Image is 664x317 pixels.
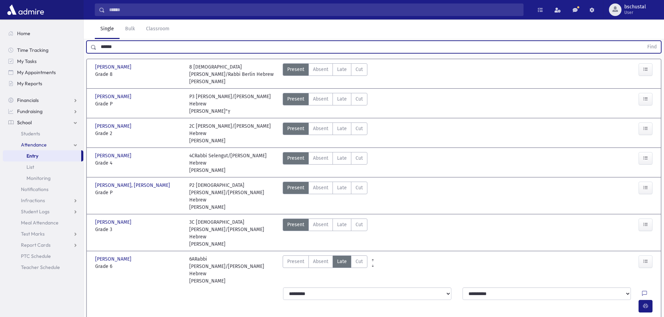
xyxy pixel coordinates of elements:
span: Present [287,258,304,265]
span: Student Logs [21,208,49,215]
a: Teacher Schedule [3,262,83,273]
a: Student Logs [3,206,83,217]
div: AttTypes [283,219,367,248]
span: [PERSON_NAME] [95,152,133,159]
span: Fundraising [17,108,43,114]
span: School [17,119,32,126]
div: P3 [PERSON_NAME]/[PERSON_NAME] Hebrew [PERSON_NAME]"ץ [189,93,276,115]
span: Cut [356,125,363,132]
div: AttTypes [283,122,367,144]
span: Cut [356,184,363,191]
a: Single [95,19,120,39]
span: Present [287,125,304,132]
span: Cut [356,221,363,228]
span: Grade P [95,189,182,196]
span: Entry [26,153,38,159]
a: My Reports [3,78,83,89]
span: Teacher Schedule [21,264,60,270]
span: Grade 8 [95,71,182,78]
span: Present [287,221,304,228]
span: Absent [313,154,328,162]
div: AttTypes [283,182,367,211]
button: Find [643,41,661,53]
span: [PERSON_NAME] [95,122,133,130]
a: Home [3,28,83,39]
a: Meal Attendance [3,217,83,228]
span: Financials [17,97,39,103]
div: 8 [DEMOGRAPHIC_DATA][PERSON_NAME]/Rabbi Berlin Hebrew [PERSON_NAME] [189,63,276,85]
span: Grade 6 [95,263,182,270]
a: Time Tracking [3,45,83,56]
span: Test Marks [21,231,45,237]
span: Absent [313,258,328,265]
span: Absent [313,221,328,228]
span: My Appointments [17,69,56,76]
input: Search [105,3,523,16]
span: Late [337,184,347,191]
span: Present [287,66,304,73]
span: Students [21,130,40,137]
span: Present [287,154,304,162]
div: 6ARabbi [PERSON_NAME]/[PERSON_NAME] Hebrew [PERSON_NAME] [189,255,276,285]
div: AttTypes [283,152,367,174]
a: Infractions [3,195,83,206]
span: bschustal [624,4,646,10]
span: Late [337,66,347,73]
a: Classroom [140,19,175,39]
div: 4CRabbi Selengut/[PERSON_NAME] Hebrew [PERSON_NAME] [189,152,276,174]
span: Present [287,184,304,191]
span: PTC Schedule [21,253,51,259]
a: Financials [3,95,83,106]
a: Notifications [3,184,83,195]
span: Late [337,258,347,265]
a: My Appointments [3,67,83,78]
span: Home [17,30,30,37]
span: Grade P [95,100,182,108]
span: My Tasks [17,58,37,64]
span: Cut [356,66,363,73]
span: [PERSON_NAME] [95,219,133,226]
span: Cut [356,95,363,103]
span: Infractions [21,197,45,204]
span: Grade 4 [95,159,182,167]
span: User [624,10,646,15]
span: [PERSON_NAME] [95,63,133,71]
span: Late [337,125,347,132]
a: Report Cards [3,239,83,251]
a: School [3,117,83,128]
span: Report Cards [21,242,51,248]
div: 3C [DEMOGRAPHIC_DATA][PERSON_NAME]/[PERSON_NAME] Hebrew [PERSON_NAME] [189,219,276,248]
a: Bulk [120,19,140,39]
span: Monitoring [26,175,51,181]
a: PTC Schedule [3,251,83,262]
span: Absent [313,95,328,103]
a: Students [3,128,83,139]
span: Grade 2 [95,130,182,137]
a: Test Marks [3,228,83,239]
span: Absent [313,184,328,191]
span: Cut [356,258,363,265]
span: [PERSON_NAME], [PERSON_NAME] [95,182,171,189]
a: Entry [3,150,81,161]
span: [PERSON_NAME] [95,93,133,100]
span: Late [337,95,347,103]
span: Meal Attendance [21,220,59,226]
span: Grade 3 [95,226,182,233]
img: AdmirePro [6,3,46,17]
span: Late [337,154,347,162]
a: Monitoring [3,173,83,184]
div: AttTypes [283,255,367,285]
div: AttTypes [283,63,367,85]
span: Notifications [21,186,48,192]
a: Attendance [3,139,83,150]
span: Present [287,95,304,103]
span: [PERSON_NAME] [95,255,133,263]
a: List [3,161,83,173]
div: 2C [PERSON_NAME]/[PERSON_NAME] Hebrew [PERSON_NAME] [189,122,276,144]
span: List [26,164,34,170]
span: Time Tracking [17,47,48,53]
div: P2 [DEMOGRAPHIC_DATA][PERSON_NAME]/[PERSON_NAME] Hebrew [PERSON_NAME] [189,182,276,211]
a: Fundraising [3,106,83,117]
a: My Tasks [3,56,83,67]
span: Late [337,221,347,228]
